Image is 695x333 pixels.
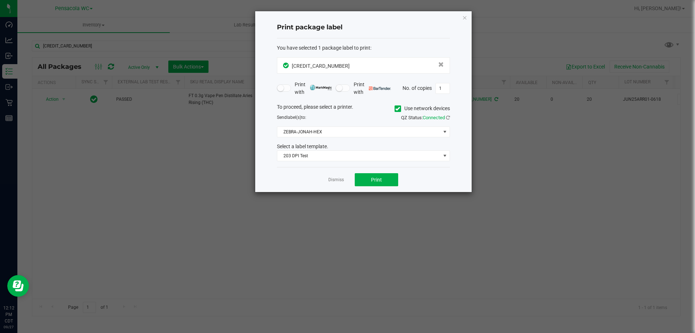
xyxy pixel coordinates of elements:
[354,81,391,96] span: Print with
[277,44,450,52] div: :
[355,173,398,186] button: Print
[328,177,344,183] a: Dismiss
[395,105,450,112] label: Use network devices
[277,23,450,32] h4: Print package label
[277,127,441,137] span: ZEBRA-JONAH-HEX
[277,115,306,120] span: Send to:
[369,87,391,90] img: bartender.png
[310,85,332,90] img: mark_magic_cybra.png
[371,177,382,183] span: Print
[403,85,432,91] span: No. of copies
[271,143,455,150] div: Select a label template.
[401,115,450,120] span: QZ Status:
[283,62,290,69] span: In Sync
[295,81,332,96] span: Print with
[292,63,350,69] span: [CREDIT_CARD_NUMBER]
[277,151,441,161] span: 203 DPI Test
[287,115,301,120] span: label(s)
[7,275,29,297] iframe: Resource center
[271,103,455,114] div: To proceed, please select a printer.
[423,115,445,120] span: Connected
[277,45,370,51] span: You have selected 1 package label to print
